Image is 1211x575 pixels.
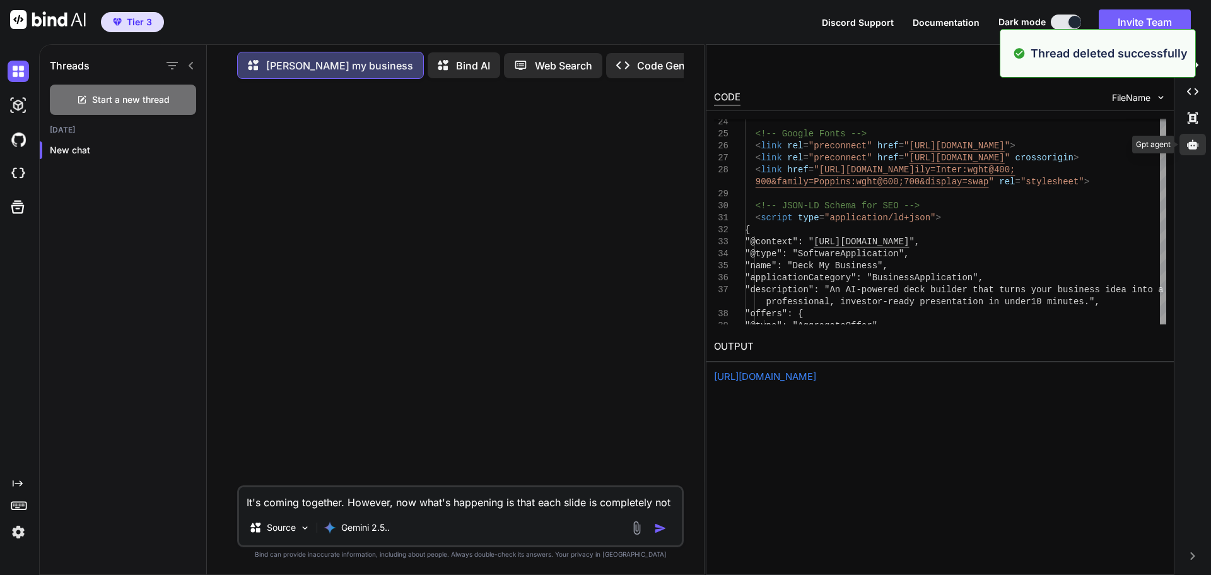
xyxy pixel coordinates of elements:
span: "stylesheet" [1021,177,1084,187]
div: 35 [714,260,728,272]
p: Bind AI [456,58,490,73]
span: " [814,165,819,175]
div: 27 [714,152,728,164]
button: Invite Team [1099,9,1191,35]
p: Code Generator [637,58,713,73]
span: = [819,213,824,223]
span: <!-- JSON-LD Schema for SEO --> [755,201,919,211]
span: "description": "An AI-powered deck builder tha [745,285,988,295]
span: type [798,213,819,223]
span: [URL][DOMAIN_NAME] [814,237,909,247]
a: [URL][DOMAIN_NAME] [714,370,816,382]
span: > [1074,153,1079,163]
span: rel [787,141,803,151]
span: " [1004,141,1009,151]
span: < [755,213,760,223]
div: 31 [714,212,728,224]
span: " [904,153,909,163]
span: href [877,153,899,163]
img: githubDark [8,129,29,150]
span: Documentation [913,17,980,28]
span: t turns your business idea into a [988,285,1163,295]
img: Bind AI [10,10,86,29]
span: = [898,153,903,163]
span: rel [787,153,803,163]
img: Gemini 2.5 Pro [324,521,336,534]
span: > [935,213,940,223]
div: CODE [714,90,740,105]
span: crossorigin [1015,153,1073,163]
button: Discord Support [822,16,894,29]
span: Dark mode [998,16,1046,28]
div: 39 [714,320,728,332]
div: 29 [714,188,728,200]
p: [PERSON_NAME] my business [266,58,413,73]
button: premiumTier 3 [101,12,164,32]
span: "@type": "AggregateOffer", [745,321,882,331]
span: href [787,165,809,175]
span: "application/ld+json" [824,213,935,223]
span: > [1084,177,1089,187]
span: FileName [1112,92,1150,104]
span: href [877,141,899,151]
span: " [904,141,909,151]
p: New chat [50,144,206,157]
img: chevron down [1155,92,1166,103]
span: link [761,153,782,163]
img: alert [1013,45,1026,62]
span: "@context": " [745,237,814,247]
span: < [755,141,760,151]
p: Web Search [535,58,592,73]
span: link [761,141,782,151]
h2: [DATE] [40,125,206,135]
button: Documentation [913,16,980,29]
div: 36 [714,272,728,284]
img: darkAi-studio [8,95,29,116]
span: 900&family=Poppins:wght@600;700&display=swap [755,177,988,187]
div: 34 [714,248,728,260]
img: cloudideIcon [8,163,29,184]
span: [URL][DOMAIN_NAME] [909,153,1004,163]
span: "name": "Deck My Business", [745,261,888,271]
span: <!-- Google Fonts --> [755,129,866,139]
span: " [988,177,993,187]
div: 30 [714,200,728,212]
h1: Threads [50,58,90,73]
span: "preconnect" [809,153,872,163]
span: Start a new thread [92,93,170,106]
span: "preconnect" [809,141,872,151]
span: 10 minutes.", [1031,297,1099,307]
img: Pick Models [300,523,310,533]
span: = [803,141,808,151]
span: ", [909,237,920,247]
span: [URL][DOMAIN_NAME] [909,141,1004,151]
div: 28 [714,164,728,176]
img: premium [113,18,122,26]
span: " [1004,153,1009,163]
p: Bind can provide inaccurate information, including about people. Always double-check its answers.... [237,550,684,559]
span: > [1010,141,1015,151]
span: < [755,165,760,175]
p: Source [267,521,296,534]
span: "offers": { [745,309,803,319]
img: icon [654,522,667,535]
span: ily=Inter:wght@400; [915,165,1015,175]
span: [URL][DOMAIN_NAME] [819,165,914,175]
div: 32 [714,224,728,236]
div: 37 [714,284,728,296]
p: Thread deleted successfully [1031,45,1188,62]
div: 33 [714,236,728,248]
span: rel [999,177,1015,187]
span: link [761,165,782,175]
img: attachment [629,521,644,535]
div: 25 [714,128,728,140]
span: < [755,153,760,163]
h2: OUTPUT [706,332,1174,362]
span: "applicationCategory": "BusinessApplication", [745,273,983,283]
div: Gpt agent [1132,136,1174,153]
p: Gemini 2.5.. [341,521,390,534]
div: 26 [714,140,728,152]
span: Tier 3 [127,16,152,28]
span: professional, investor-ready presentation in under [766,297,1031,307]
span: { [745,225,750,235]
